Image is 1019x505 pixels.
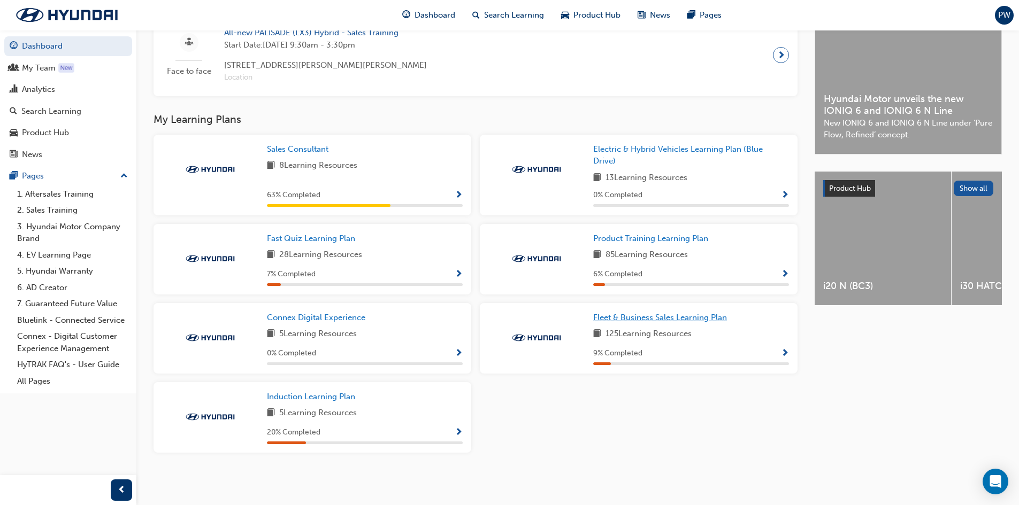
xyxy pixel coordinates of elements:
a: search-iconSearch Learning [464,4,553,26]
a: pages-iconPages [679,4,730,26]
a: Product Training Learning Plan [593,232,712,245]
img: Trak [181,411,240,422]
a: News [4,145,132,165]
span: [STREET_ADDRESS][PERSON_NAME][PERSON_NAME] [224,59,427,72]
span: Connex Digital Experience [267,313,365,322]
span: Product Hub [573,9,620,21]
span: news-icon [638,9,646,22]
a: Analytics [4,80,132,99]
a: 6. AD Creator [13,279,132,296]
span: book-icon [267,407,275,420]
span: Show Progress [781,349,789,359]
span: book-icon [267,248,275,262]
img: Trak [5,4,128,26]
a: i20 N (BC3) [815,172,951,305]
a: 2. Sales Training [13,202,132,219]
span: Hyundai Motor unveils the new IONIQ 6 and IONIQ 6 N Line [824,93,993,117]
a: Connex Digital Experience [267,312,370,324]
span: car-icon [10,128,18,138]
a: news-iconNews [629,4,679,26]
span: 8 Learning Resources [279,159,357,173]
span: prev-icon [118,484,126,497]
span: book-icon [593,172,601,185]
a: Product Hub [4,123,132,143]
span: search-icon [10,107,17,116]
span: Face to face [162,65,216,77]
a: Sales Consultant [267,143,333,156]
div: Product Hub [22,127,69,139]
span: pages-icon [687,9,695,22]
span: All-new PALISADE (LX3) Hybrid - Sales Training [224,27,427,39]
img: Trak [181,332,240,343]
span: 5 Learning Resources [279,328,357,341]
a: My Team [4,58,132,78]
button: Pages [4,166,132,186]
a: Fleet & Business Sales Learning Plan [593,312,731,324]
span: pages-icon [10,172,18,181]
span: 63 % Completed [267,189,320,201]
span: Fast Quiz Learning Plan [267,234,355,243]
span: 125 Learning Resources [606,328,692,341]
button: Show Progress [455,347,463,360]
a: Electric & Hybrid Vehicles Learning Plan (Blue Drive) [593,143,789,167]
a: 5. Hyundai Warranty [13,263,132,279]
a: Bluelink - Connected Service [13,312,132,329]
span: book-icon [267,328,275,341]
div: Pages [22,170,44,182]
button: Show Progress [455,426,463,439]
span: car-icon [561,9,569,22]
span: Show Progress [455,191,463,200]
span: Show Progress [455,428,463,438]
button: DashboardMy TeamAnalyticsSearch LearningProduct HubNews [4,34,132,166]
span: book-icon [593,248,601,262]
a: 7. Guaranteed Future Value [13,296,132,312]
img: Trak [181,164,240,175]
span: news-icon [10,150,18,160]
div: Open Intercom Messenger [983,469,1008,494]
span: 6 % Completed [593,268,642,281]
span: 28 Learning Resources [279,248,362,262]
span: 13 Learning Resources [606,172,687,185]
div: Analytics [22,83,55,96]
a: Face to faceAll-new PALISADE (LX3) Hybrid - Sales TrainingStart Date:[DATE] 9:30am - 3:30pm[STREE... [162,22,789,88]
span: 0 % Completed [267,347,316,360]
a: Connex - Digital Customer Experience Management [13,328,132,356]
button: Show Progress [781,268,789,281]
span: Product Hub [829,184,871,193]
div: My Team [22,62,56,74]
span: PW [998,9,1010,21]
span: Induction Learning Plan [267,392,355,401]
span: Pages [700,9,722,21]
div: Tooltip anchor [57,63,75,73]
span: 85 Learning Resources [606,248,688,262]
span: Location [224,72,427,84]
span: 7 % Completed [267,268,316,281]
span: News [650,9,670,21]
a: Dashboard [4,36,132,56]
span: Electric & Hybrid Vehicles Learning Plan (Blue Drive) [593,144,763,166]
img: Trak [507,164,566,175]
a: 3. Hyundai Motor Company Brand [13,219,132,247]
img: Trak [507,253,566,264]
span: 5 Learning Resources [279,407,357,420]
div: News [22,149,42,161]
h3: My Learning Plans [154,113,798,126]
span: 20 % Completed [267,426,320,439]
span: Dashboard [415,9,455,21]
a: guage-iconDashboard [394,4,464,26]
a: Induction Learning Plan [267,391,359,403]
div: Search Learning [21,105,81,118]
button: Show Progress [781,189,789,202]
span: Search Learning [484,9,544,21]
span: Product Training Learning Plan [593,234,708,243]
span: Sales Consultant [267,144,328,154]
button: Show all [954,181,994,196]
span: book-icon [267,159,275,173]
span: Show Progress [781,191,789,200]
span: up-icon [120,169,128,183]
a: car-iconProduct Hub [553,4,629,26]
span: next-icon [777,48,785,63]
img: Trak [181,253,240,264]
span: guage-icon [10,42,18,51]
